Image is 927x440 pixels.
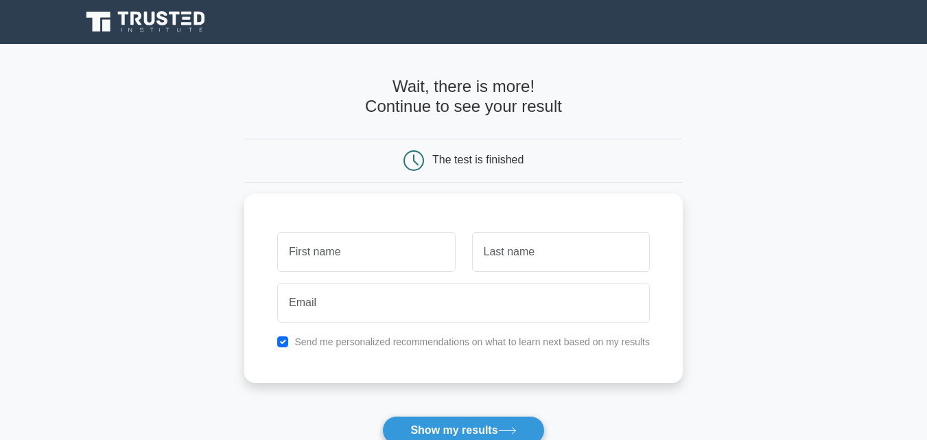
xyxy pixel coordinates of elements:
h4: Wait, there is more! Continue to see your result [244,77,683,117]
input: Email [277,283,650,323]
div: The test is finished [432,154,524,165]
input: Last name [472,232,650,272]
input: First name [277,232,455,272]
label: Send me personalized recommendations on what to learn next based on my results [294,336,650,347]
